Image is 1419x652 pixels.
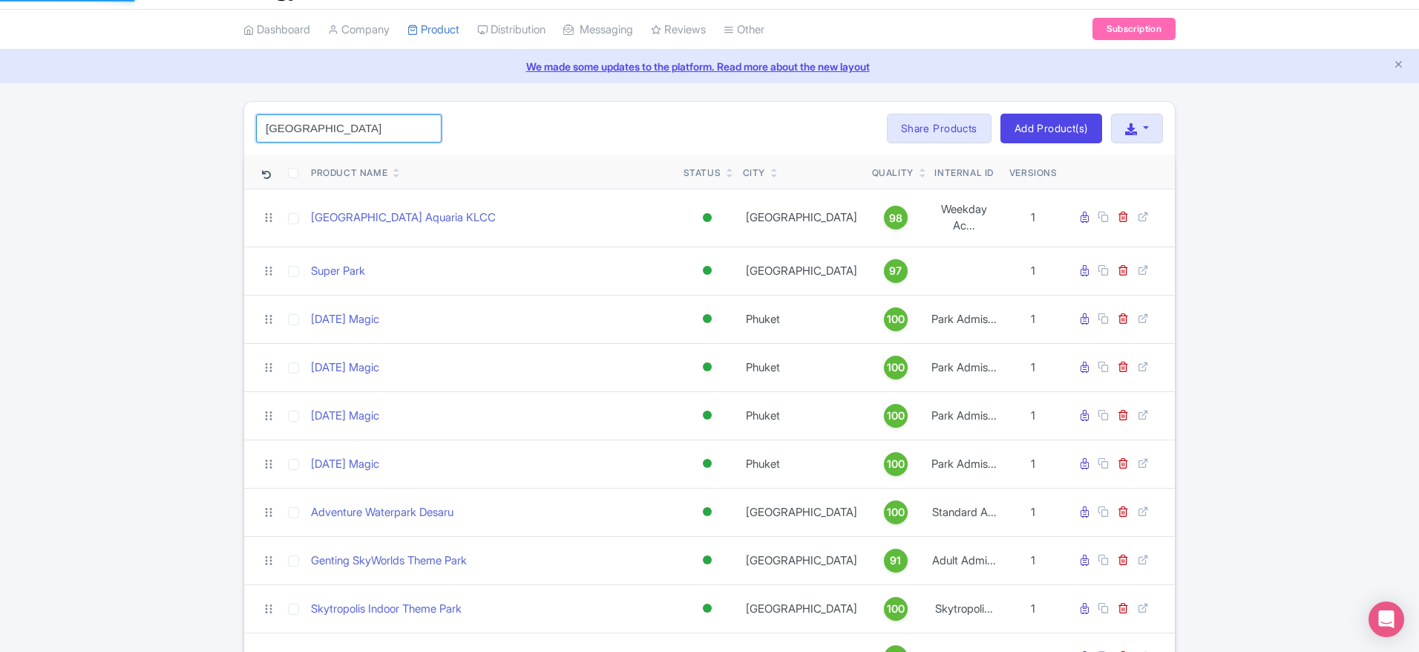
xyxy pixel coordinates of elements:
[889,263,902,279] span: 97
[1031,312,1035,326] span: 1
[887,504,905,521] span: 100
[925,488,1003,536] td: Standard A...
[1031,457,1035,471] span: 1
[887,359,905,376] span: 100
[887,601,905,617] span: 100
[737,440,866,488] td: Phuket
[737,391,866,440] td: Phuket
[311,359,379,376] a: [DATE] Magic
[407,10,459,50] a: Product
[737,295,866,343] td: Phuket
[9,59,1410,74] a: We made some updates to the platform. Read more about the new layout
[563,10,633,50] a: Messaging
[925,189,1003,247] td: Weekday Ac...
[872,259,920,283] a: 97
[925,343,1003,391] td: Park Admis...
[311,166,387,180] div: Product Name
[1031,264,1035,278] span: 1
[1031,602,1035,616] span: 1
[700,356,715,378] div: Active
[700,550,715,571] div: Active
[737,584,866,633] td: [GEOGRAPHIC_DATA]
[311,209,496,226] a: [GEOGRAPHIC_DATA] Aquaria KLCC
[684,166,721,180] div: Status
[1369,602,1404,637] div: Open Intercom Messenger
[925,155,1003,189] th: Internal ID
[1000,114,1102,143] a: Add Product(s)
[724,10,764,50] a: Other
[1003,155,1064,189] th: Versions
[243,10,310,50] a: Dashboard
[737,343,866,391] td: Phuket
[700,260,715,281] div: Active
[925,536,1003,584] td: Adult Admi...
[700,501,715,523] div: Active
[1393,57,1404,74] button: Close announcement
[311,263,365,280] a: Super Park
[887,456,905,472] span: 100
[1031,360,1035,374] span: 1
[889,210,902,226] span: 98
[872,404,920,428] a: 100
[872,597,920,621] a: 100
[925,584,1003,633] td: Skytropoli...
[872,206,920,229] a: 98
[872,307,920,331] a: 100
[311,552,467,570] a: Genting SkyWorlds Theme Park
[890,552,901,569] span: 91
[311,504,453,521] a: Adventure Waterpark Desaru
[737,247,866,295] td: [GEOGRAPHIC_DATA]
[737,536,866,584] td: [GEOGRAPHIC_DATA]
[887,408,905,424] span: 100
[700,598,715,619] div: Active
[925,295,1003,343] td: Park Admis...
[1031,505,1035,519] span: 1
[887,114,992,143] a: Share Products
[700,207,715,229] div: Active
[887,311,905,327] span: 100
[872,356,920,379] a: 100
[311,311,379,328] a: [DATE] Magic
[311,456,379,473] a: [DATE] Magic
[872,501,920,524] a: 100
[872,549,920,573] a: 91
[1031,210,1035,224] span: 1
[872,166,914,180] div: Quality
[311,601,462,618] a: Skytropolis Indoor Theme Park
[1092,18,1176,40] a: Subscription
[700,453,715,475] div: Active
[256,114,442,143] input: Search product name, city, or interal id
[872,452,920,476] a: 100
[1031,553,1035,567] span: 1
[737,189,866,247] td: [GEOGRAPHIC_DATA]
[925,391,1003,440] td: Park Admis...
[737,488,866,536] td: [GEOGRAPHIC_DATA]
[651,10,706,50] a: Reviews
[743,166,765,180] div: City
[311,408,379,425] a: [DATE] Magic
[925,440,1003,488] td: Park Admis...
[477,10,545,50] a: Distribution
[700,405,715,426] div: Active
[328,10,390,50] a: Company
[1031,408,1035,423] span: 1
[700,308,715,330] div: Active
